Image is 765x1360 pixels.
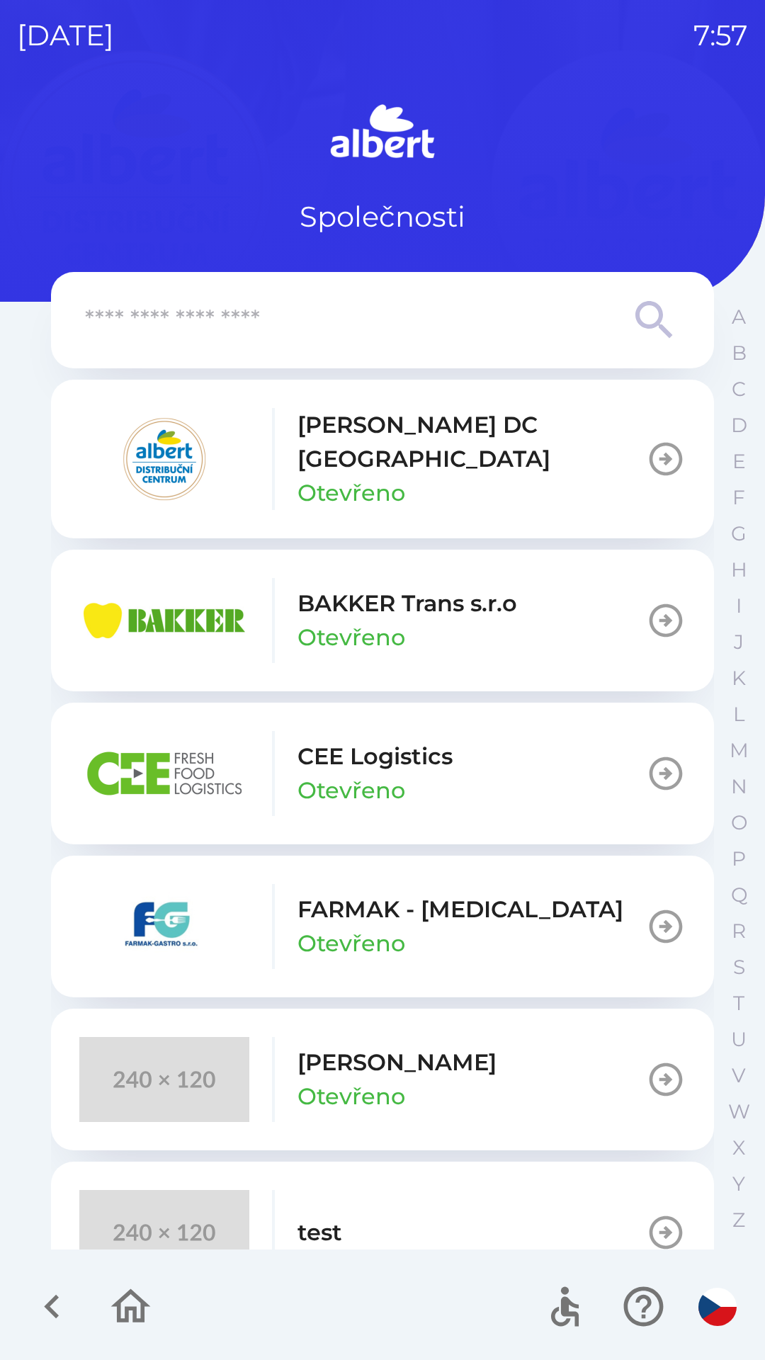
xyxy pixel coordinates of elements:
[297,620,405,654] p: Otevřeno
[732,919,746,943] p: R
[51,1009,714,1150] button: [PERSON_NAME]Otevřeno
[297,739,453,773] p: CEE Logistics
[79,1037,249,1122] img: 240x120
[731,557,747,582] p: H
[732,485,745,510] p: F
[732,1063,746,1088] p: V
[721,949,756,985] button: S
[731,774,747,799] p: N
[731,521,747,546] p: G
[721,660,756,696] button: K
[51,550,714,691] button: BAKKER Trans s.r.oOtevřeno
[721,696,756,732] button: L
[721,877,756,913] button: Q
[721,480,756,516] button: F
[731,883,747,907] p: Q
[732,846,746,871] p: P
[733,702,744,727] p: L
[297,586,517,620] p: BAKKER Trans s.r.o
[721,516,756,552] button: G
[721,841,756,877] button: P
[732,1172,745,1196] p: Y
[51,380,714,538] button: [PERSON_NAME] DC [GEOGRAPHIC_DATA]Otevřeno
[17,14,114,57] p: [DATE]
[721,732,756,769] button: M
[732,1135,745,1160] p: X
[721,1130,756,1166] button: X
[733,955,745,980] p: S
[297,1045,497,1079] p: [PERSON_NAME]
[732,1208,745,1232] p: Z
[730,738,749,763] p: M
[732,305,746,329] p: A
[79,1190,249,1275] img: 240x120
[721,624,756,660] button: J
[728,1099,750,1124] p: W
[297,773,405,807] p: Otevřeno
[51,1162,714,1303] button: test
[721,335,756,371] button: B
[79,731,249,816] img: ba8847e2-07ef-438b-a6f1-28de549c3032.png
[721,913,756,949] button: R
[734,630,744,654] p: J
[297,926,405,960] p: Otevřeno
[297,1215,342,1249] p: test
[732,666,746,691] p: K
[300,195,465,238] p: Společnosti
[721,299,756,335] button: A
[731,810,747,835] p: O
[721,1202,756,1238] button: Z
[51,703,714,844] button: CEE LogisticsOtevřeno
[79,416,249,501] img: 092fc4fe-19c8-4166-ad20-d7efd4551fba.png
[79,578,249,663] img: eba99837-dbda-48f3-8a63-9647f5990611.png
[733,991,744,1016] p: T
[721,769,756,805] button: N
[721,985,756,1021] button: T
[721,1166,756,1202] button: Y
[731,1027,747,1052] p: U
[736,594,742,618] p: I
[297,1079,405,1113] p: Otevřeno
[698,1288,737,1326] img: cs flag
[721,588,756,624] button: I
[721,805,756,841] button: O
[732,449,746,474] p: E
[721,1058,756,1094] button: V
[51,856,714,997] button: FARMAK - [MEDICAL_DATA]Otevřeno
[693,14,748,57] p: 7:57
[79,884,249,969] img: 5ee10d7b-21a5-4c2b-ad2f-5ef9e4226557.png
[721,1021,756,1058] button: U
[721,407,756,443] button: D
[51,99,714,167] img: Logo
[721,443,756,480] button: E
[297,892,623,926] p: FARMAK - [MEDICAL_DATA]
[731,413,747,438] p: D
[297,476,405,510] p: Otevřeno
[732,377,746,402] p: C
[721,1094,756,1130] button: W
[732,341,747,365] p: B
[297,408,646,476] p: [PERSON_NAME] DC [GEOGRAPHIC_DATA]
[721,371,756,407] button: C
[721,552,756,588] button: H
